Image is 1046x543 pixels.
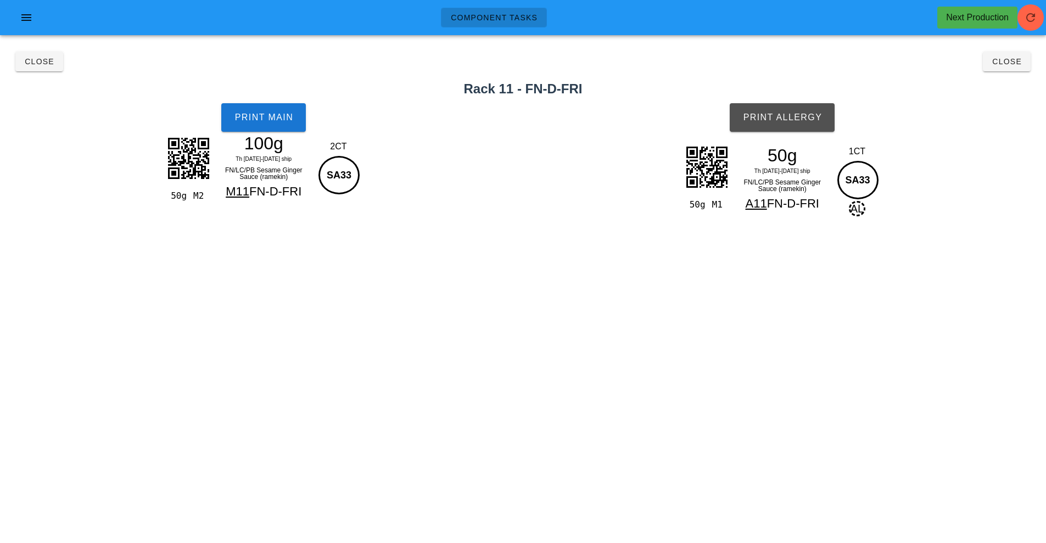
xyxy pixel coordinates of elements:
[318,156,360,194] div: SA33
[166,189,189,203] div: 50g
[161,131,216,186] img: dAAAAABJRU5ErkJggg==
[221,103,306,132] button: Print Main
[7,79,1039,99] h2: Rack 11 - FN-D-FRI
[735,177,830,194] div: FN/LC/PB Sesame Ginger Sauce (ramekin)
[983,52,1031,71] button: Close
[189,189,211,203] div: M2
[441,8,547,27] a: Component Tasks
[742,113,822,122] span: Print Allergy
[316,140,361,153] div: 2CT
[685,198,707,212] div: 50g
[730,103,835,132] button: Print Allergy
[754,168,810,174] span: Th [DATE]-[DATE] ship
[236,156,292,162] span: Th [DATE]-[DATE] ship
[226,184,249,198] span: M11
[708,198,730,212] div: M1
[735,147,830,164] div: 50g
[216,165,311,182] div: FN/LC/PB Sesame Ginger Sauce (ramekin)
[234,113,293,122] span: Print Main
[216,135,311,152] div: 100g
[835,145,880,158] div: 1CT
[24,57,54,66] span: Close
[746,197,767,210] span: A11
[249,184,301,198] span: FN-D-FRI
[992,57,1022,66] span: Close
[450,13,538,22] span: Component Tasks
[679,139,734,194] img: 2QBbDA9jMjgka8K7WefFkNRydXZkICB8dpYsAykAAY8+LSGprY7NyZmjjmDIBVMNnC0ly0BUBV7Xt95DVHecIQNAVAiVkUqY5...
[946,11,1009,24] div: Next Production
[849,201,865,216] span: AL
[15,52,63,71] button: Close
[837,161,879,199] div: SA33
[767,197,819,210] span: FN-D-FRI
